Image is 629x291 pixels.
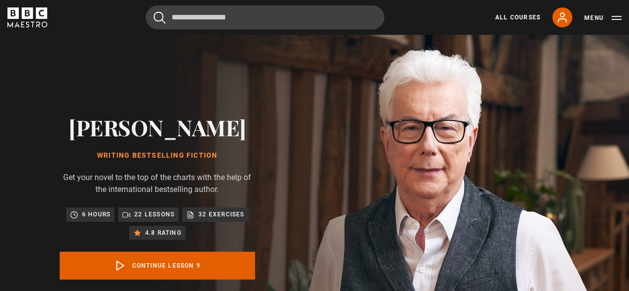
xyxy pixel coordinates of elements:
[198,209,244,219] p: 32 exercises
[7,7,47,27] svg: BBC Maestro
[60,114,255,140] h2: [PERSON_NAME]
[154,11,166,24] button: Submit the search query
[60,252,255,280] a: Continue lesson 9
[146,5,384,29] input: Search
[60,152,255,160] h1: Writing Bestselling Fiction
[495,13,540,22] a: All Courses
[82,209,110,219] p: 6 hours
[134,209,175,219] p: 22 lessons
[584,13,622,23] button: Toggle navigation
[60,172,255,195] p: Get your novel to the top of the charts with the help of the international bestselling author.
[145,228,181,238] p: 4.8 rating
